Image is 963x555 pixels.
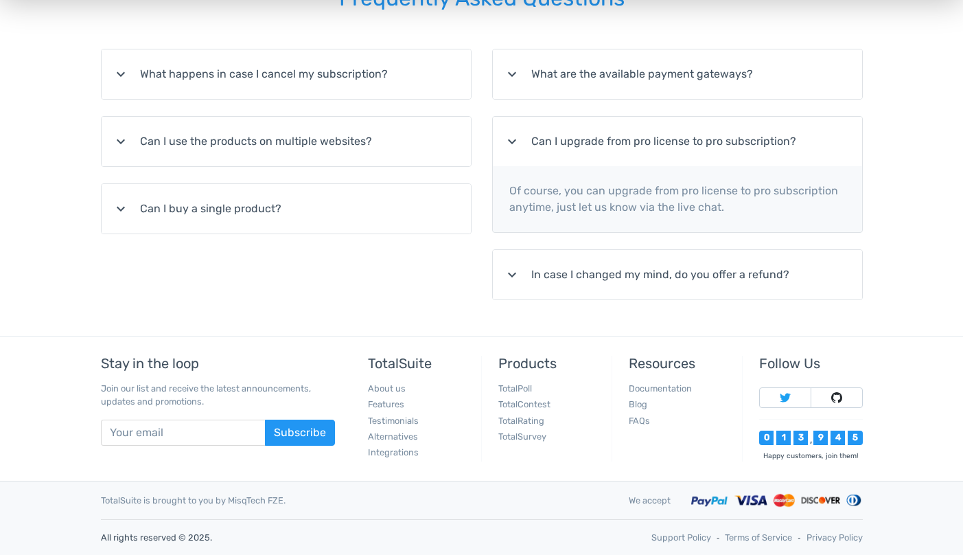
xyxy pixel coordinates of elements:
[776,431,791,445] div: 1
[629,416,650,426] a: FAQs
[759,451,862,461] div: Happy customers, join them!
[498,356,601,371] h5: Products
[368,447,419,457] a: Integrations
[629,399,647,409] a: Blog
[91,494,618,507] div: TotalSuite is brought to you by MisqTech FZE.
[113,201,129,217] i: expand_more
[493,117,862,166] summary: expand_moreCan I upgrade from pro license to pro subscription?
[691,492,863,508] img: Accepted payment methods
[101,420,266,446] input: Your email
[368,356,471,371] h5: TotalSuite
[493,166,862,232] p: Of course, you can upgrade from pro license to pro subscription anytime, just let us know via the...
[629,383,692,394] a: Documentation
[759,431,774,445] div: 0
[717,531,719,544] span: ‐
[368,416,419,426] a: Testimonials
[504,66,520,82] i: expand_more
[813,431,828,445] div: 9
[265,420,335,446] button: Subscribe
[498,431,546,442] a: TotalSurvey
[808,436,813,445] div: ,
[618,494,681,507] div: We accept
[493,250,862,299] summary: expand_moreIn case I changed my mind, do you offer a refund?
[493,49,862,99] summary: expand_moreWhat are the available payment gateways?
[113,133,129,150] i: expand_more
[498,383,532,394] a: TotalPoll
[725,531,792,544] a: Terms of Service
[504,267,520,283] i: expand_more
[629,356,732,371] h5: Resources
[807,531,863,544] a: Privacy Policy
[498,416,544,426] a: TotalRating
[759,356,862,371] h5: Follow Us
[780,392,791,403] img: Follow TotalSuite on Twitter
[368,383,406,394] a: About us
[498,399,550,409] a: TotalContest
[651,531,711,544] a: Support Policy
[113,66,129,82] i: expand_more
[831,431,845,445] div: 4
[102,184,471,234] summary: expand_moreCan I buy a single product?
[504,133,520,150] i: expand_more
[101,356,335,371] h5: Stay in the loop
[793,431,808,445] div: 3
[101,382,335,408] p: Join our list and receive the latest announcements, updates and promotions.
[798,531,800,544] span: ‐
[102,117,471,166] summary: expand_moreCan I use the products on multiple websites?
[102,49,471,99] summary: expand_moreWhat happens in case I cancel my subscription?
[368,431,418,442] a: Alternatives
[368,399,404,409] a: Features
[101,531,472,544] p: All rights reserved © 2025.
[831,392,842,403] img: Follow TotalSuite on Github
[848,431,862,445] div: 5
